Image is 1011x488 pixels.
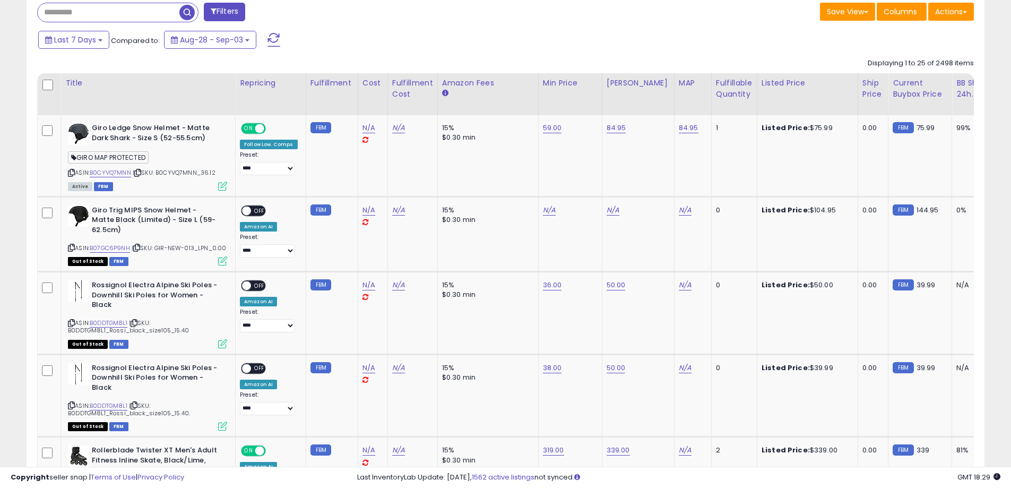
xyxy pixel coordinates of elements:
div: Repricing [240,78,301,89]
span: | SKU: B0CYVQ7MNN_36.12 [133,168,215,177]
img: 41gJwcb6FHL._SL40_.jpg [68,446,89,467]
button: Aug-28 - Sep-03 [164,31,256,49]
div: $0.30 min [442,373,530,382]
span: 2025-09-11 18:29 GMT [957,472,1000,482]
div: Displaying 1 to 25 of 2498 items [868,58,974,69]
span: OFF [251,281,268,290]
div: Listed Price [762,78,853,89]
div: 0.00 [862,280,880,290]
small: FBM [893,444,913,456]
small: FBM [893,122,913,133]
img: 31ZIiZIUdZL._SL40_.jpg [68,206,89,227]
span: Last 7 Days [54,35,96,45]
div: Amazon Fees [442,78,534,89]
div: Preset: [240,234,298,258]
div: 15% [442,206,530,215]
small: FBM [893,279,913,290]
img: 21ZJ9t4IW2L._SL40_.jpg [68,363,89,384]
span: OFF [251,206,268,215]
div: 15% [442,363,530,373]
a: B0CYVQ7MNN [90,168,131,177]
b: Rollerblade Twister XT Men's Adult Fitness Inline Skate, Black/Lime, Urban Performance Inline Ska... [92,446,221,487]
div: $339.00 [762,446,850,455]
a: N/A [679,445,692,456]
span: OFF [251,364,268,373]
div: 15% [442,446,530,455]
a: N/A [362,363,375,373]
div: $50.00 [762,280,850,290]
a: 84.95 [607,123,626,133]
a: 50.00 [607,363,626,373]
span: Columns [884,6,917,17]
a: 339.00 [607,445,630,456]
span: GIRO MAP PROTECTED [68,151,149,164]
div: Last InventoryLab Update: [DATE], not synced. [357,473,1000,483]
a: N/A [362,205,375,216]
small: Amazon Fees. [442,89,448,98]
span: 75.99 [917,123,935,133]
div: Preset: [240,151,298,175]
div: Preset: [240,391,298,415]
a: N/A [392,205,405,216]
div: 0 [716,206,749,215]
div: [PERSON_NAME] [607,78,670,89]
div: Ship Price [862,78,884,100]
a: 59.00 [543,123,562,133]
a: N/A [392,123,405,133]
b: Listed Price: [762,280,810,290]
small: FBM [310,122,331,133]
div: Amazon AI [240,380,277,389]
div: 15% [442,123,530,133]
a: N/A [392,445,405,456]
a: N/A [679,205,692,216]
a: 36.00 [543,280,562,290]
div: 0% [956,206,991,215]
div: $104.95 [762,206,850,215]
div: Amazon AI [240,222,277,232]
div: $0.30 min [442,215,530,225]
span: 144.95 [917,205,939,215]
div: 1 [716,123,749,133]
small: FBM [310,444,331,456]
span: All listings that are currently out of stock and unavailable for purchase on Amazon [68,257,108,266]
img: 21ZJ9t4IW2L._SL40_.jpg [68,280,89,302]
span: Compared to: [111,36,160,46]
div: Amazon AI [240,297,277,306]
div: 0.00 [862,446,880,455]
span: All listings that are currently out of stock and unavailable for purchase on Amazon [68,340,108,349]
a: B0DDTGM8L1 [90,401,127,410]
a: N/A [362,123,375,133]
a: B07GC6P9NH [90,244,130,253]
span: FBM [94,182,113,191]
button: Last 7 Days [38,31,109,49]
small: FBM [310,204,331,216]
b: Listed Price: [762,363,810,373]
div: 15% [442,280,530,290]
span: | SKU: GIR-NEW-013_LPN_0.00 [132,244,227,252]
div: Fulfillable Quantity [716,78,753,100]
small: FBM [893,362,913,373]
a: 38.00 [543,363,562,373]
a: 50.00 [607,280,626,290]
span: ON [242,124,255,133]
button: Filters [204,3,245,21]
div: 0 [716,363,749,373]
a: N/A [607,205,619,216]
div: $0.30 min [442,133,530,142]
div: $0.30 min [442,456,530,465]
div: Fulfillment [310,78,353,89]
div: ASIN: [68,206,227,264]
span: All listings currently available for purchase on Amazon [68,182,92,191]
span: 39.99 [917,363,936,373]
img: 31yVbaQFWpL._SL40_.jpg [68,123,89,144]
div: 0.00 [862,206,880,215]
a: 1562 active listings [472,472,534,482]
div: Preset: [240,309,298,332]
div: Current Buybox Price [893,78,947,100]
a: N/A [392,280,405,290]
div: N/A [956,363,991,373]
small: FBM [310,362,331,373]
span: | SKU: B0DDTGM8L1_Rossi_black_size105_15.40. [68,401,190,417]
div: $0.30 min [442,290,530,299]
span: FBM [109,422,128,431]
